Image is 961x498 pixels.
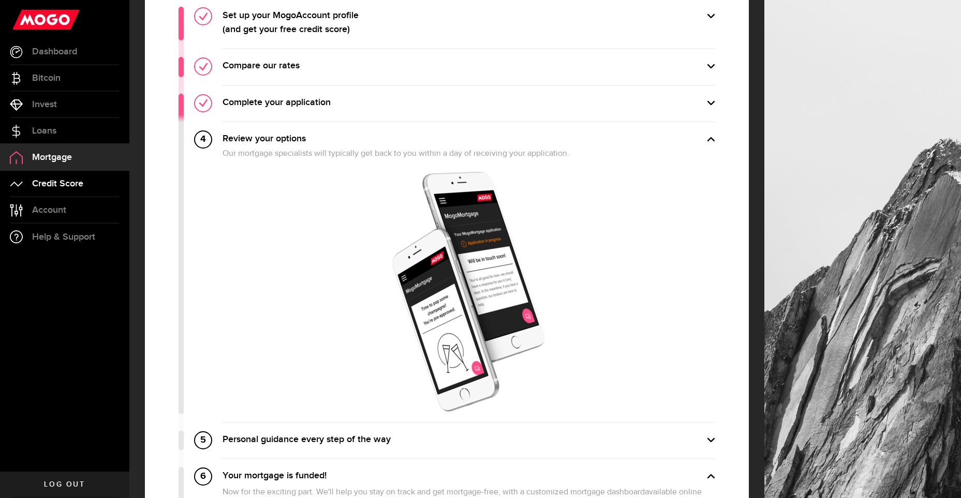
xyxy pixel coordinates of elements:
span: Loans [32,126,56,136]
span: Help & Support [32,232,95,242]
span: Invest [32,100,57,109]
span: Credit Score [32,179,83,188]
span: Account [32,206,66,215]
span: Log out [44,481,85,488]
span: Mortgage [32,153,72,162]
span: Dashboard [32,47,77,56]
span: Bitcoin [32,74,61,83]
button: Open LiveChat chat widget [8,4,39,35]
p: Our mortgage specialists will typically get back to you within a day of receiving your application. [223,147,715,161]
